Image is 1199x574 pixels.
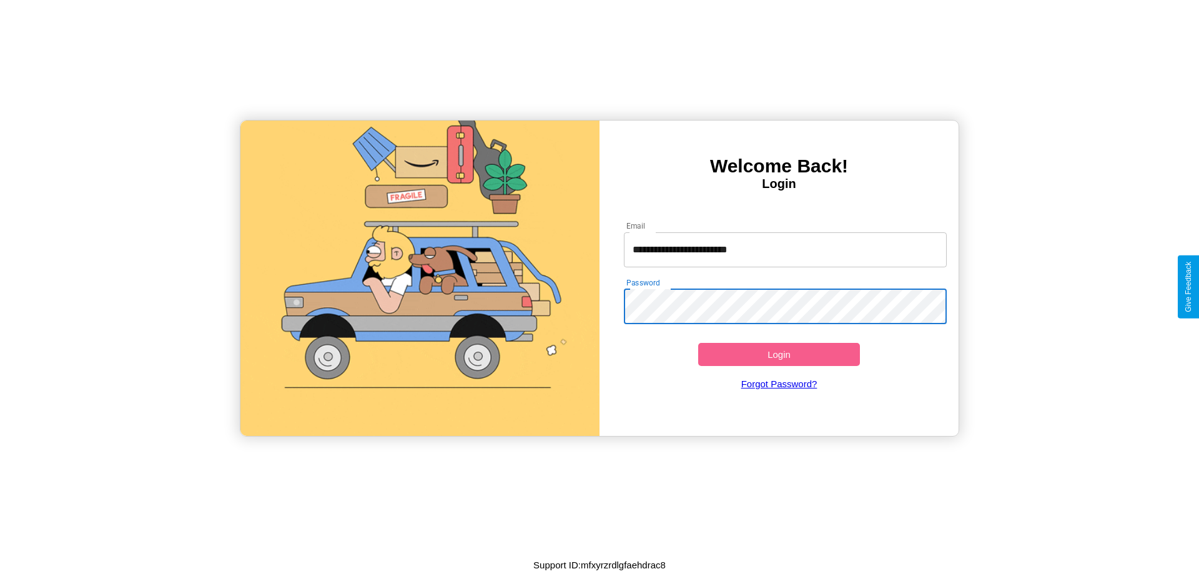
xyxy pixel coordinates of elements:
[626,220,646,231] label: Email
[626,277,659,288] label: Password
[698,343,860,366] button: Login
[533,557,666,573] p: Support ID: mfxyrzrdlgfaehdrac8
[1184,262,1193,312] div: Give Feedback
[240,121,599,436] img: gif
[618,366,941,402] a: Forgot Password?
[599,156,959,177] h3: Welcome Back!
[599,177,959,191] h4: Login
